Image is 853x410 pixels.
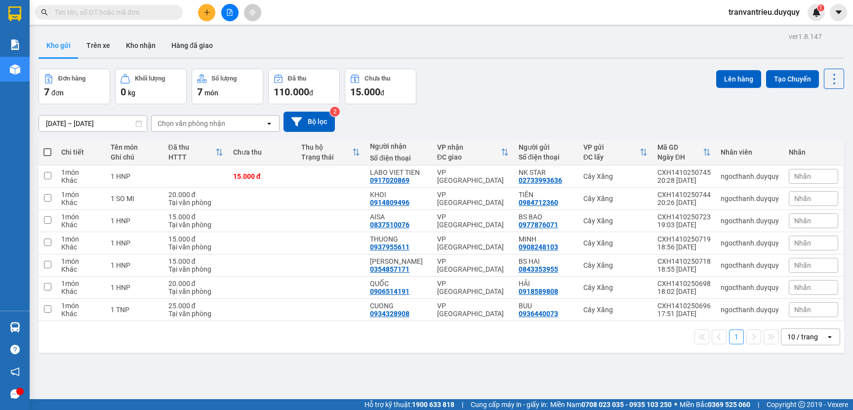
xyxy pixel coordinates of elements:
[296,139,365,165] th: Toggle SortBy
[721,148,779,156] div: Nhân viên
[10,64,20,75] img: warehouse-icon
[519,287,558,295] div: 0918589808
[550,399,672,410] span: Miền Nam
[168,280,223,287] div: 20.000 đ
[789,31,822,42] div: ver 1.8.147
[657,310,711,318] div: 17:51 [DATE]
[44,86,49,98] span: 7
[721,239,779,247] div: ngocthanh.duyquy
[10,389,20,399] span: message
[519,153,573,161] div: Số điện thoại
[721,217,779,225] div: ngocthanh.duyquy
[794,217,811,225] span: Nhãn
[192,69,263,104] button: Số lượng7món
[198,4,215,21] button: plus
[437,213,509,229] div: VP [GEOGRAPHIC_DATA]
[380,89,384,97] span: đ
[111,143,158,151] div: Tên món
[657,143,703,151] div: Mã GD
[330,107,340,117] sup: 2
[437,257,509,273] div: VP [GEOGRAPHIC_DATA]
[370,199,409,206] div: 0914809496
[370,154,427,162] div: Số điện thoại
[233,172,292,180] div: 15.000 đ
[168,199,223,206] div: Tại văn phòng
[657,302,711,310] div: CXH1410250696
[168,153,215,161] div: HTTT
[519,199,558,206] div: 0984712360
[721,306,779,314] div: ngocthanh.duyquy
[370,310,409,318] div: 0934328908
[58,75,85,82] div: Đơn hàng
[370,191,427,199] div: KHOI
[168,243,223,251] div: Tại văn phòng
[168,302,223,310] div: 25.000 đ
[61,213,101,221] div: 1 món
[111,195,158,203] div: 1 SO MI
[111,261,158,269] div: 1 HNP
[789,148,838,156] div: Nhãn
[61,235,101,243] div: 1 món
[10,345,20,354] span: question-circle
[721,6,808,18] span: tranvantrieu.duyquy
[39,34,79,57] button: Kho gửi
[716,70,761,88] button: Lên hàng
[370,257,427,265] div: LAB VŨ
[721,284,779,291] div: ngocthanh.duyquy
[370,280,427,287] div: QUỐC
[61,310,101,318] div: Khác
[370,287,409,295] div: 0906514191
[794,261,811,269] span: Nhãn
[309,89,313,97] span: đ
[581,401,672,409] strong: 0708 023 035 - 0935 103 250
[657,243,711,251] div: 18:56 [DATE]
[583,217,648,225] div: Cây Xăng
[519,265,558,273] div: 0843353955
[519,176,562,184] div: 02733993636
[817,4,824,11] sup: 1
[432,139,514,165] th: Toggle SortBy
[798,401,805,408] span: copyright
[437,143,501,151] div: VP nhận
[583,284,648,291] div: Cây Xăng
[657,257,711,265] div: CXH1410250718
[61,257,101,265] div: 1 món
[657,199,711,206] div: 20:26 [DATE]
[794,284,811,291] span: Nhãn
[583,172,648,180] div: Cây Xăng
[657,235,711,243] div: CXH1410250719
[437,153,501,161] div: ĐC giao
[168,265,223,273] div: Tại văn phòng
[758,399,759,410] span: |
[794,172,811,180] span: Nhãn
[268,69,340,104] button: Đã thu110.000đ
[370,142,427,150] div: Người nhận
[121,86,126,98] span: 0
[721,261,779,269] div: ngocthanh.duyquy
[412,401,454,409] strong: 1900 633 818
[578,139,652,165] th: Toggle SortBy
[519,235,573,243] div: MINH
[168,221,223,229] div: Tại văn phòng
[51,89,64,97] span: đơn
[168,257,223,265] div: 15.000 đ
[657,213,711,221] div: CXH1410250723
[826,333,834,341] svg: open
[61,287,101,295] div: Khác
[370,265,409,273] div: 0354857171
[370,235,427,243] div: THUONG
[652,139,716,165] th: Toggle SortBy
[61,148,101,156] div: Chi tiết
[168,287,223,295] div: Tại văn phòng
[115,69,187,104] button: Khối lượng0kg
[812,8,821,17] img: icon-new-feature
[168,191,223,199] div: 20.000 đ
[830,4,847,21] button: caret-down
[766,70,819,88] button: Tạo Chuyến
[519,310,558,318] div: 0936440073
[61,265,101,273] div: Khác
[583,143,640,151] div: VP gửi
[111,239,158,247] div: 1 HNP
[8,6,21,21] img: logo-vxr
[519,143,573,151] div: Người gửi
